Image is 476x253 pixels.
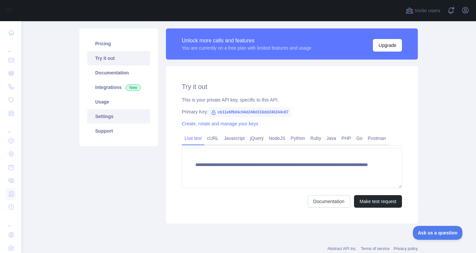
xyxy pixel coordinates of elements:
[5,40,16,53] div: ...
[87,95,150,109] a: Usage
[324,133,339,144] a: Java
[266,133,288,144] a: NodeJS
[87,51,150,65] a: Try it out
[365,133,389,144] a: Postman
[5,120,16,134] div: ...
[5,214,16,228] div: ...
[87,109,150,124] a: Settings
[394,246,418,251] a: Privacy policy
[413,226,463,240] iframe: Toggle Customer Support
[404,5,442,16] button: Invite users
[87,124,150,138] a: Support
[87,36,150,51] a: Pricing
[247,133,266,144] a: jQuery
[339,133,354,144] a: PHP
[182,45,311,51] div: You are currently on a free plan with limited features and usage
[308,133,324,144] a: Ruby
[288,133,308,144] a: Python
[208,107,291,117] span: cb11e6f9d4c04d248d318dd240244c87
[182,37,311,45] div: Unlock more calls and features
[373,39,402,52] button: Upgrade
[87,65,150,80] a: Documentation
[182,97,402,103] div: This is your private API key, specific to this API.
[87,80,150,95] a: Integrations New
[308,195,350,208] a: Documentation
[126,84,141,91] span: New
[415,7,440,15] span: Invite users
[182,133,204,144] a: Live test
[182,108,402,115] div: Primary Key:
[182,121,258,126] a: Create, rotate and manage your keys
[328,246,357,251] a: Abstract API Inc.
[361,246,389,251] a: Terms of service
[354,195,402,208] button: Make test request
[354,133,365,144] a: Go
[204,133,221,144] a: cURL
[182,82,402,91] h2: Try it out
[221,133,247,144] a: Javascript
